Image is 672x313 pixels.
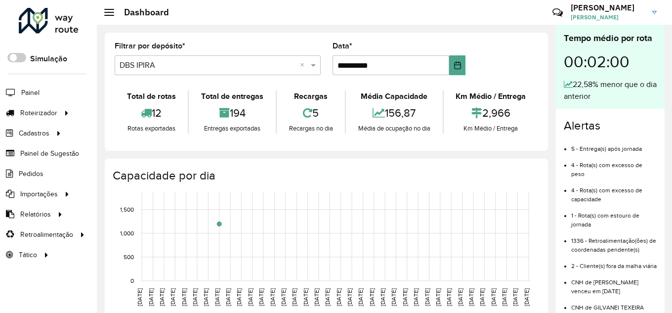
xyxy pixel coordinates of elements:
[424,288,430,306] text: [DATE]
[30,53,67,65] label: Simulação
[169,288,176,306] text: [DATE]
[124,254,134,260] text: 500
[379,288,386,306] text: [DATE]
[348,102,440,124] div: 156,87
[348,124,440,134] div: Média de ocupação no dia
[571,179,657,204] li: 4 - Rota(s) com excesso de capacidade
[300,59,308,71] span: Clear all
[136,288,143,306] text: [DATE]
[390,288,397,306] text: [DATE]
[130,277,134,284] text: 0
[20,209,51,220] span: Relatórios
[247,288,253,306] text: [DATE]
[20,229,73,240] span: Retroalimentação
[457,288,463,306] text: [DATE]
[269,288,276,306] text: [DATE]
[571,137,657,153] li: 5 - Entrega(s) após jornada
[113,169,538,183] h4: Capacidade por dia
[279,90,342,102] div: Recargas
[20,148,79,159] span: Painel de Sugestão
[114,7,169,18] h2: Dashboard
[571,3,645,12] h3: [PERSON_NAME]
[20,189,58,199] span: Importações
[191,102,273,124] div: 194
[120,230,134,236] text: 1,000
[413,288,419,306] text: [DATE]
[21,88,40,98] span: Painel
[192,288,198,306] text: [DATE]
[313,288,320,306] text: [DATE]
[571,254,657,270] li: 2 - Cliente(s) fora da malha viária
[435,288,441,306] text: [DATE]
[19,128,49,138] span: Cadastros
[346,288,353,306] text: [DATE]
[279,124,342,134] div: Recargas no dia
[523,288,530,306] text: [DATE]
[479,288,485,306] text: [DATE]
[148,288,154,306] text: [DATE]
[564,45,657,79] div: 00:02:00
[258,288,264,306] text: [DATE]
[280,288,287,306] text: [DATE]
[369,288,375,306] text: [DATE]
[402,288,408,306] text: [DATE]
[446,288,452,306] text: [DATE]
[564,32,657,45] div: Tempo médio por rota
[117,124,185,134] div: Rotas exportadas
[571,13,645,22] span: [PERSON_NAME]
[449,55,465,75] button: Choose Date
[501,288,507,306] text: [DATE]
[571,204,657,229] li: 1 - Rota(s) com estouro de jornada
[181,288,187,306] text: [DATE]
[214,288,220,306] text: [DATE]
[468,288,474,306] text: [DATE]
[446,102,536,124] div: 2,966
[20,108,57,118] span: Roteirizador
[547,2,568,23] a: Contato Rápido
[19,169,43,179] span: Pedidos
[490,288,497,306] text: [DATE]
[117,90,185,102] div: Total de rotas
[225,288,231,306] text: [DATE]
[291,288,297,306] text: [DATE]
[236,288,242,306] text: [DATE]
[564,119,657,133] h4: Alertas
[571,153,657,179] li: 4 - Rota(s) com excesso de peso
[357,288,364,306] text: [DATE]
[191,90,273,102] div: Total de entregas
[191,124,273,134] div: Entregas exportadas
[571,270,657,296] li: CNH de [PERSON_NAME] venceu em [DATE]
[348,90,440,102] div: Média Capacidade
[512,288,518,306] text: [DATE]
[117,102,185,124] div: 12
[302,288,309,306] text: [DATE]
[333,40,352,52] label: Data
[564,79,657,102] div: 22,58% menor que o dia anterior
[446,90,536,102] div: Km Médio / Entrega
[115,40,185,52] label: Filtrar por depósito
[336,288,342,306] text: [DATE]
[446,124,536,134] div: Km Médio / Entrega
[159,288,165,306] text: [DATE]
[571,229,657,254] li: 1336 - Retroalimentação(ões) de coordenadas pendente(s)
[324,288,331,306] text: [DATE]
[120,206,134,213] text: 1,500
[279,102,342,124] div: 5
[203,288,209,306] text: [DATE]
[19,250,37,260] span: Tático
